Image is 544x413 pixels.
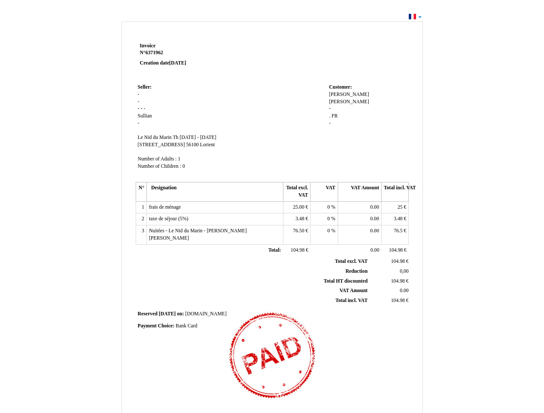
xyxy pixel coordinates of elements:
span: Customer: [329,84,352,90]
span: - [138,92,140,97]
span: 0.00 [370,216,379,222]
strong: N° [140,49,243,56]
span: 0.00 [370,228,379,234]
span: 0,00 [400,268,408,274]
td: € [283,244,310,256]
span: 0.00 [400,288,408,293]
td: % [311,201,338,213]
span: 0 [327,216,330,222]
td: € [369,296,410,306]
span: Total HT discounted [323,278,367,284]
span: 25 [398,204,403,210]
span: 0.00 [370,247,379,253]
span: 104.98 [391,298,405,303]
span: 0 [327,228,330,234]
span: - [143,106,145,111]
span: Total: [268,247,281,253]
span: Lorient [200,142,214,148]
span: 76.5 [394,228,402,234]
span: Invoice [140,43,155,49]
span: - [138,120,140,126]
span: 104.98 [389,247,403,253]
th: N° [136,182,146,201]
span: - [329,120,331,126]
td: 2 [136,213,146,225]
span: 1 [178,156,180,162]
span: 0 [327,204,330,210]
span: 3.48 [394,216,402,222]
td: 3 [136,225,146,244]
span: frais de ménage [149,204,181,210]
td: € [382,225,409,244]
span: 3.48 [295,216,304,222]
td: € [382,213,409,225]
td: € [283,213,310,225]
span: 56100 [186,142,199,148]
span: Number of Children : [138,163,181,169]
span: 76.50 [293,228,304,234]
span: 6371962 [146,50,163,55]
td: € [382,244,409,256]
span: taxe de séjour (5%) [149,216,188,222]
span: 0.00 [370,204,379,210]
td: € [369,257,410,266]
span: Th [DATE] - [DATE] [173,135,216,140]
span: on: [177,311,184,317]
span: [DATE] [159,311,176,317]
span: Total incl. VAT [336,298,368,303]
td: € [382,201,409,213]
span: Total excl. VAT [335,259,368,264]
span: VAT Amount [339,288,367,293]
span: Le Nid du Marin [138,135,172,140]
span: Bank Card [176,323,197,329]
span: Reserved [138,311,158,317]
th: Total incl. VAT [382,182,409,201]
span: - [329,106,331,111]
span: 25.00 [293,204,304,210]
strong: Creation date [140,60,187,66]
span: 104.98 [291,247,305,253]
span: FR [332,113,338,119]
span: - [138,99,140,105]
td: % [311,225,338,244]
td: € [283,225,310,244]
span: [STREET_ADDRESS] [138,142,185,148]
span: [PERSON_NAME] [329,99,369,105]
th: Total excl. VAT [283,182,310,201]
td: 1 [136,201,146,213]
td: % [311,213,338,225]
span: Seller: [138,84,152,90]
th: VAT [311,182,338,201]
span: 0 [182,163,185,169]
span: - [138,106,140,111]
span: Nuitées - Le Nid du Marin - [PERSON_NAME] [PERSON_NAME] [149,228,247,241]
span: [DOMAIN_NAME] [185,311,227,317]
th: VAT Amount [338,182,381,201]
span: 104.98 [391,259,405,264]
span: Reduction [345,268,367,274]
span: Number of Adults : [138,156,177,162]
td: € [369,276,410,286]
span: . [329,113,330,119]
span: Payment Choice: [138,323,174,329]
span: 104.98 [391,278,405,284]
span: - [140,106,142,111]
span: [PERSON_NAME] [329,92,369,97]
th: Designation [146,182,283,201]
span: [DATE] [169,60,186,66]
span: Sullian [138,113,152,119]
td: € [283,201,310,213]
